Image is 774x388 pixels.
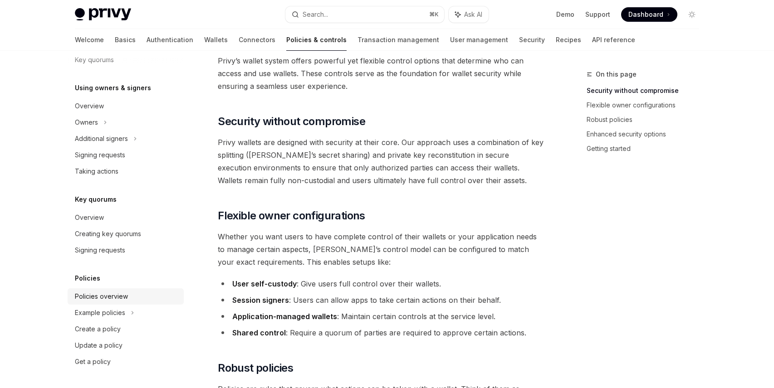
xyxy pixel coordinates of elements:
a: Basics [115,29,136,51]
a: Policies overview [68,288,184,305]
a: Signing requests [68,147,184,163]
span: Privy’s wallet system offers powerful yet flexible control options that determine who can access ... [218,54,545,92]
span: Privy wallets are designed with security at their core. Our approach uses a combination of key sp... [218,136,545,187]
a: Create a policy [68,321,184,337]
h5: Key quorums [75,194,117,205]
div: Create a policy [75,324,121,335]
strong: Application-managed wallets [232,312,337,321]
a: Overview [68,209,184,226]
div: Policies overview [75,291,128,302]
div: Search... [303,9,328,20]
div: Signing requests [75,245,125,256]
a: Security [519,29,545,51]
a: Creating key quorums [68,226,184,242]
a: Update a policy [68,337,184,354]
div: Taking actions [75,166,118,177]
div: Get a policy [75,356,111,367]
div: Signing requests [75,150,125,160]
h5: Policies [75,273,100,284]
div: Overview [75,212,104,223]
span: ⌘ K [429,11,439,18]
span: On this page [596,69,637,80]
button: Search...⌘K [285,6,444,23]
span: Whether you want users to have complete control of their wallets or your application needs to man... [218,230,545,268]
h5: Using owners & signers [75,82,151,93]
strong: User self-custody [232,279,297,288]
a: Wallets [204,29,228,51]
a: Welcome [75,29,104,51]
div: Owners [75,117,98,128]
div: Overview [75,101,104,112]
a: Overview [68,98,184,114]
a: Taking actions [68,163,184,179]
a: Getting started [587,141,706,156]
a: API reference [592,29,635,51]
span: Flexible owner configurations [218,209,365,223]
span: Security without compromise [218,114,365,129]
a: Dashboard [621,7,677,22]
a: User management [450,29,508,51]
span: Robust policies [218,361,293,375]
a: Policies & controls [286,29,347,51]
a: Transaction management [358,29,439,51]
a: Recipes [556,29,581,51]
a: Flexible owner configurations [587,98,706,112]
a: Robust policies [587,112,706,127]
a: Connectors [239,29,275,51]
button: Toggle dark mode [685,7,699,22]
strong: Session signers [232,296,289,305]
li: : Users can allow apps to take certain actions on their behalf. [218,294,545,306]
span: Ask AI [464,10,482,19]
a: Authentication [147,29,193,51]
div: Additional signers [75,133,128,144]
strong: Shared control [232,328,286,337]
span: Dashboard [628,10,663,19]
li: : Require a quorum of parties are required to approve certain actions. [218,326,545,339]
img: light logo [75,8,131,21]
li: : Give users full control over their wallets. [218,277,545,290]
div: Example policies [75,307,125,318]
a: Support [585,10,610,19]
a: Security without compromise [587,83,706,98]
button: Ask AI [449,6,489,23]
a: Enhanced security options [587,127,706,141]
div: Update a policy [75,340,122,351]
a: Get a policy [68,354,184,370]
li: : Maintain certain controls at the service level. [218,310,545,323]
div: Creating key quorums [75,228,141,239]
a: Demo [556,10,574,19]
a: Signing requests [68,242,184,258]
